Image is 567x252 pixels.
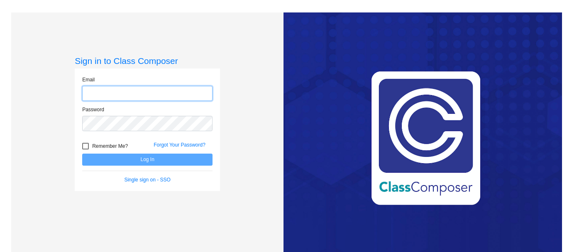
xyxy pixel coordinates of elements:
[75,56,220,66] h3: Sign in to Class Composer
[82,106,104,113] label: Password
[124,177,170,183] a: Single sign on - SSO
[154,142,205,148] a: Forgot Your Password?
[92,141,128,151] span: Remember Me?
[82,76,95,83] label: Email
[82,154,213,166] button: Log In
